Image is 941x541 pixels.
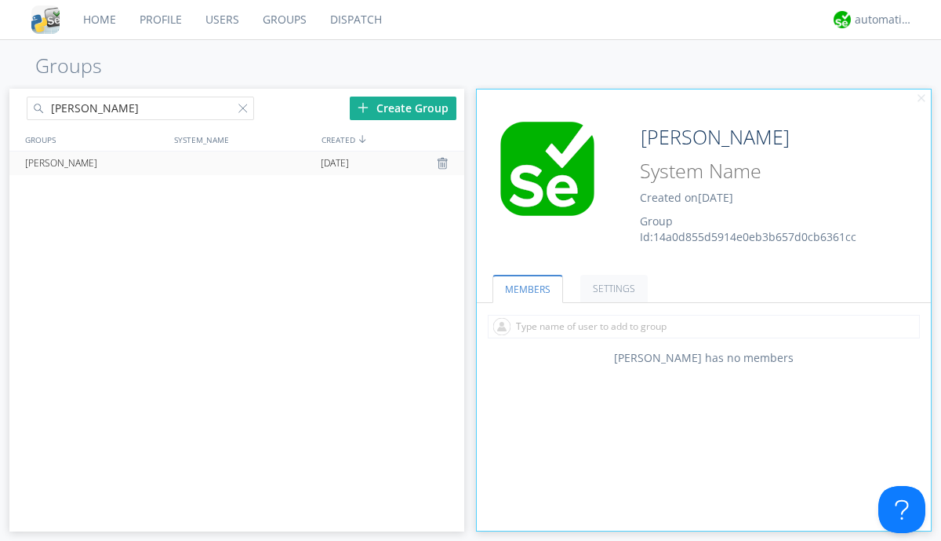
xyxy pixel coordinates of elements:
img: cancel.svg [916,93,927,104]
div: [PERSON_NAME] has no members [477,350,932,366]
div: automation+atlas [855,12,914,27]
input: System Name [634,156,888,186]
input: Group Name [634,122,888,153]
img: d2d01cd9b4174d08988066c6d424eccd [834,11,851,28]
div: GROUPS [21,128,166,151]
img: cddb5a64eb264b2086981ab96f4c1ba7 [31,5,60,34]
div: SYSTEM_NAME [170,128,318,151]
iframe: Toggle Customer Support [878,486,925,533]
span: Created on [640,190,733,205]
img: plus.svg [358,102,369,113]
input: Type name of user to add to group [488,315,920,338]
a: [PERSON_NAME][DATE] [9,152,464,175]
img: bef06185cbb24f428cfb0cb66225cf7b [489,122,606,216]
input: Search groups [27,97,254,120]
span: Group Id: 14a0d855d5914e0eb3b657d0cb6361cc [640,214,856,244]
a: MEMBERS [492,275,563,303]
div: CREATED [318,128,466,151]
span: [DATE] [698,190,733,205]
div: Create Group [350,97,456,120]
a: SETTINGS [580,275,648,302]
div: [PERSON_NAME] [21,152,168,175]
span: [DATE] [321,152,349,175]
